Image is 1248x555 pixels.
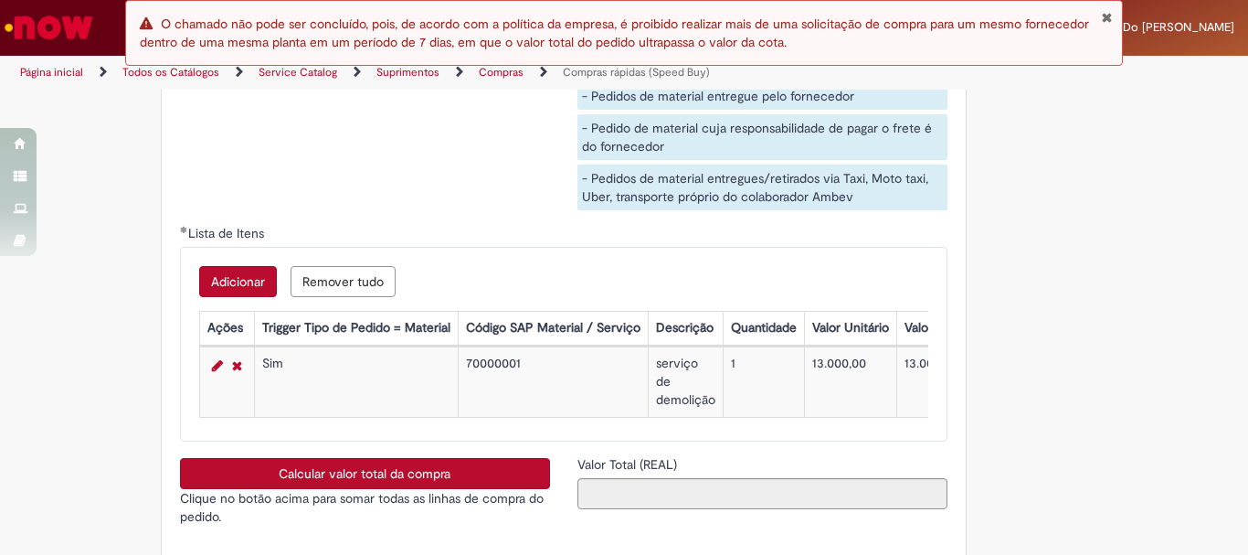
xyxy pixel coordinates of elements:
[188,225,268,241] span: Lista de Itens
[896,347,1013,418] td: 13.000,00
[723,312,804,346] th: Quantidade
[577,165,947,210] div: - Pedidos de material entregues/retirados via Taxi, Moto taxi, Uber, transporte próprio do colabo...
[896,312,1013,346] th: Valor Total Moeda
[254,312,458,346] th: Trigger Tipo de Pedido = Material
[180,458,550,489] button: Calcular valor total da compra
[577,455,681,474] label: Somente leitura - Valor Total (REAL)
[577,114,947,160] div: - Pedido de material cuja responsabilidade de pagar o frete é do fornecedor
[291,266,396,297] button: Remove all rows for Lista de Itens
[648,347,723,418] td: serviço de demolição
[140,16,1089,50] span: O chamado não pode ser concluído, pois, de acordo com a política da empresa, é proibido realizar ...
[648,312,723,346] th: Descrição
[227,355,247,377] a: Remover linha 1
[207,355,227,377] a: Editar Linha 1
[259,65,337,80] a: Service Catalog
[14,56,819,90] ul: Trilhas de página
[199,266,277,297] button: Add a row for Lista de Itens
[20,65,83,80] a: Página inicial
[577,456,681,473] span: Somente leitura - Valor Total (REAL)
[180,226,188,233] span: Obrigatório Preenchido
[723,347,804,418] td: 1
[577,478,947,509] input: Valor Total (REAL)
[458,347,648,418] td: 70000001
[804,312,896,346] th: Valor Unitário
[122,65,219,80] a: Todos os Catálogos
[458,312,648,346] th: Código SAP Material / Serviço
[577,82,947,110] div: - Pedidos de material entregue pelo fornecedor
[479,65,524,80] a: Compras
[804,347,896,418] td: 13.000,00
[254,347,458,418] td: Sim
[563,65,710,80] a: Compras rápidas (Speed Buy)
[2,9,96,46] img: ServiceNow
[180,489,550,526] p: Clique no botão acima para somar todas as linhas de compra do pedido.
[199,312,254,346] th: Ações
[1101,10,1113,25] button: Fechar Notificação
[1027,19,1234,35] span: [PERSON_NAME] Do [PERSON_NAME]
[376,65,439,80] a: Suprimentos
